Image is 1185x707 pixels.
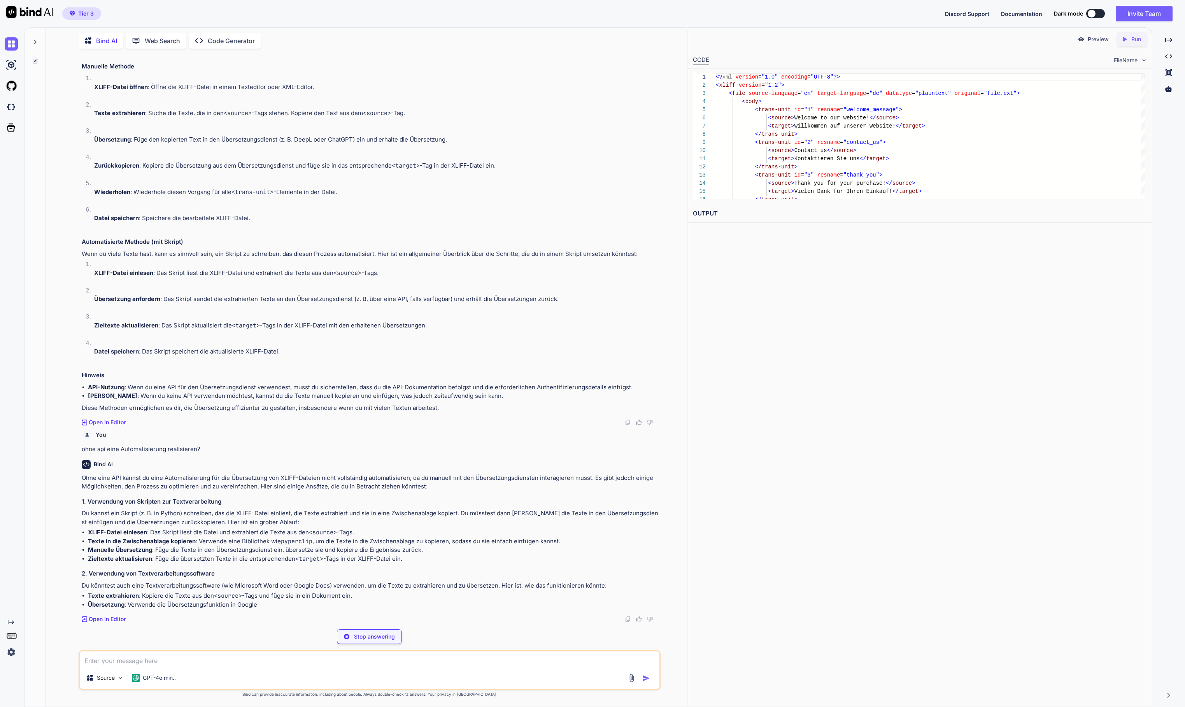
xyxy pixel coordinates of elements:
[625,616,631,622] img: copy
[955,90,981,96] span: original
[892,180,912,186] span: source
[716,74,722,80] span: <?
[117,675,124,681] img: Pick Models
[1114,56,1138,64] span: FileName
[866,90,869,96] span: =
[88,555,152,562] strong: Zieltexte aktualisieren
[693,163,706,171] div: 12
[143,674,176,682] p: GPT-4o min..
[794,131,798,137] span: >
[96,36,117,45] p: Bind AI
[625,419,631,425] img: copy
[899,188,919,194] span: target
[97,674,115,682] p: Source
[94,347,659,356] p: : Das Skript speichert die aktualisierte XLIFF-Datei.
[804,107,814,113] span: "1"
[902,123,922,129] span: target
[82,62,659,71] h3: Manuelle Methode
[693,81,706,89] div: 2
[781,74,807,80] span: encoding
[627,674,636,682] img: attachment
[886,90,912,96] span: datatype
[5,646,18,659] img: settings
[693,98,706,106] div: 4
[363,109,391,117] code: <source>
[1088,35,1109,43] p: Preview
[984,90,1020,96] span: "file.ext">
[88,392,137,399] strong: [PERSON_NAME]
[771,180,791,186] span: source
[896,123,902,129] span: </
[768,147,771,154] span: <
[758,172,791,178] span: trans-unit
[745,98,759,105] span: body
[647,616,653,622] img: dislike
[945,10,989,18] button: Discord Support
[808,74,811,80] span: =
[82,404,659,413] p: Diese Methoden ermöglichen es dir, die Übersetzung effizienter zu gestalten, insbesondere wenn du...
[82,250,659,259] p: Wenn du viele Texte hast, kann es sinnvoll sein, ein Skript zu schreiben, das diesen Prozess auto...
[5,79,18,93] img: githubLight
[801,172,804,178] span: =
[801,90,814,96] span: "en"
[768,188,771,194] span: <
[94,188,130,196] strong: Wiederholen
[794,164,798,170] span: >
[771,188,791,194] span: target
[693,179,706,187] div: 14
[817,107,840,113] span: resname
[94,322,158,329] strong: Zieltexte aktualisieren
[791,188,794,194] span: >
[791,156,794,162] span: >
[88,546,152,553] strong: Manuelle Übersetzung
[214,592,242,600] code: <source>
[736,74,759,80] span: version
[762,74,778,80] span: "1.0"
[1054,10,1083,17] span: Dark mode
[762,196,794,203] span: trans-unit
[771,147,791,154] span: source
[801,139,804,145] span: =
[755,172,758,178] span: <
[88,383,124,391] strong: API-Nutzung
[5,37,18,51] img: chat
[758,139,791,145] span: trans-unit
[82,569,659,578] h3: 2. Verwendung von Textverarbeitungssoftware
[840,107,843,113] span: =
[688,205,1152,223] h2: OUTPUT
[88,601,124,608] strong: Übersetzung
[94,83,659,92] p: : Öffne die XLIFF-Datei in einem Texteditor oder XML-Editor.
[82,371,659,380] h3: Hinweis
[729,90,732,96] span: <
[843,172,883,178] span: "thank_you">
[392,162,420,170] code: <target>
[732,90,745,96] span: file
[794,172,801,178] span: id
[755,139,758,145] span: <
[755,131,762,137] span: </
[794,123,896,129] span: Willkommen auf unserer Website!
[794,196,798,203] span: >
[758,74,761,80] span: =
[869,115,876,121] span: </
[1001,10,1042,18] button: Documentation
[94,295,659,304] p: : Das Skript sendet die extrahierten Texte an den Übersetzungsdienst (z. B. über eine API, falls ...
[88,383,659,392] li: : Wenn du eine API für den Übersetzungsdienst verwendest, musst du sicherstellen, dass du die API...
[758,107,791,113] span: trans-unit
[333,269,361,277] code: <source>
[892,188,899,194] span: </
[295,555,323,563] code: <target>
[755,107,758,113] span: <
[915,90,951,96] span: "plaintext"
[693,122,706,130] div: 7
[132,674,140,682] img: GPT-4o mini
[78,10,94,17] span: Tier 3
[804,172,814,178] span: "3"
[817,139,840,145] span: resname
[82,445,659,454] p: ohne api eine Automatisierung realisieren?
[693,147,706,155] div: 10
[94,188,659,197] p: : Wiederhole diesen Vorgang für alle -Elemente in der Datei.
[755,164,762,170] span: </
[693,106,706,114] div: 5
[94,460,113,468] h6: Bind AI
